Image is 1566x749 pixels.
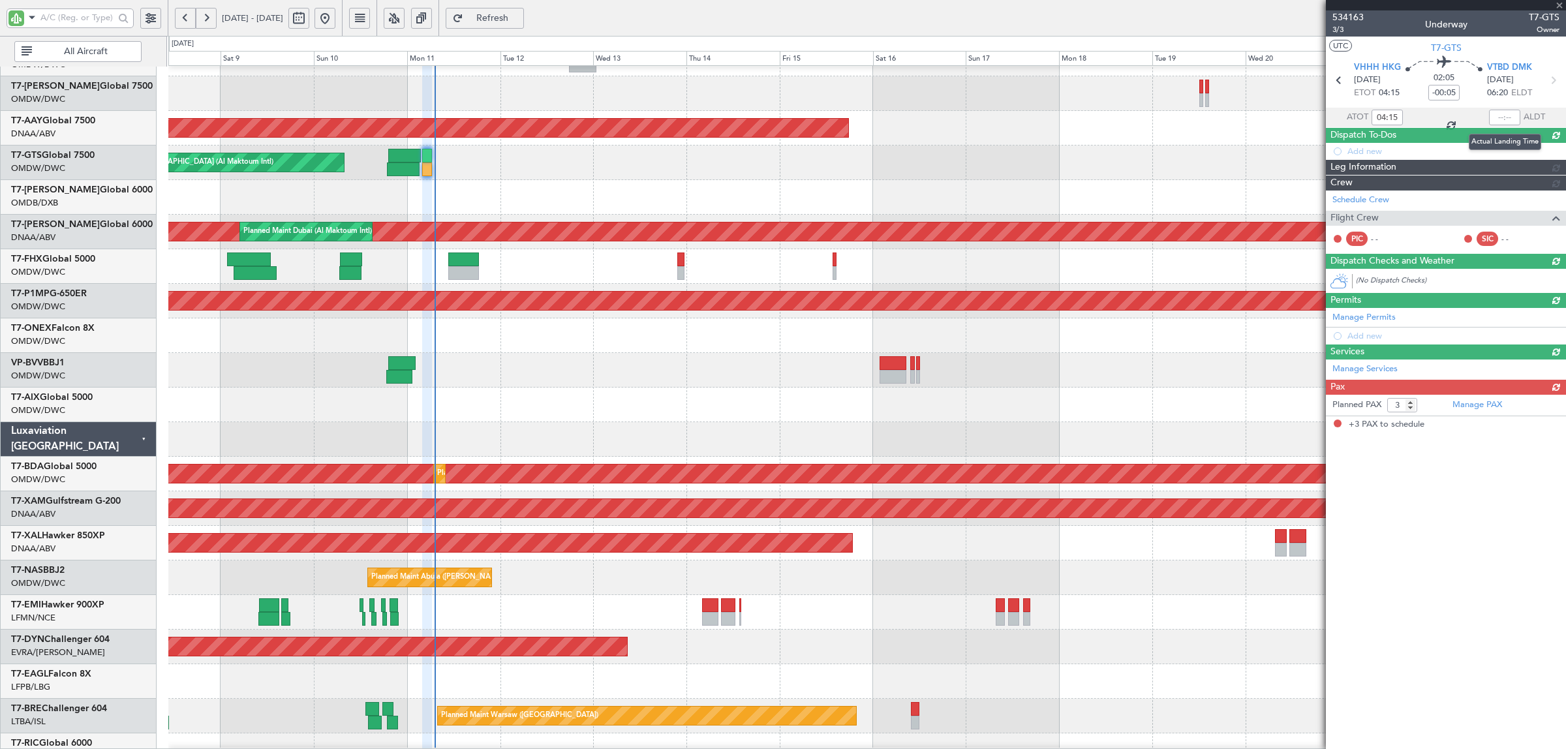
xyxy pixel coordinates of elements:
[40,8,114,27] input: A/C (Reg. or Type)
[11,289,87,298] a: T7-P1MPG-650ER
[11,635,110,644] a: T7-DYNChallenger 604
[11,462,44,471] span: T7-BDA
[80,153,273,172] div: Unplanned Maint [GEOGRAPHIC_DATA] (Al Maktoum Intl)
[1431,41,1462,55] span: T7-GTS
[11,370,65,382] a: OMDW/DWC
[1332,24,1364,35] span: 3/3
[11,185,153,194] a: T7-[PERSON_NAME]Global 6000
[11,116,95,125] a: T7-AAYGlobal 7500
[11,497,46,506] span: T7-XAM
[11,647,105,658] a: EVRA/[PERSON_NAME]
[11,600,41,609] span: T7-EMI
[35,47,137,56] span: All Aircraft
[11,266,65,278] a: OMDW/DWC
[222,12,283,24] span: [DATE] - [DATE]
[11,681,50,693] a: LFPB/LBG
[11,739,39,748] span: T7-RIC
[11,462,97,471] a: T7-BDAGlobal 5000
[371,568,518,587] div: Planned Maint Abuja ([PERSON_NAME] Intl)
[11,254,42,264] span: T7-FHX
[11,393,40,402] span: T7-AIX
[1511,87,1532,100] span: ELDT
[1379,87,1400,100] span: 04:15
[466,14,519,23] span: Refresh
[11,543,55,555] a: DNAA/ABV
[1246,51,1339,67] div: Wed 20
[1152,51,1246,67] div: Tue 19
[11,358,65,367] a: VP-BVVBBJ1
[11,151,95,160] a: T7-GTSGlobal 7500
[1529,24,1559,35] span: Owner
[11,669,48,679] span: T7-EAGL
[1329,40,1352,52] button: UTC
[11,716,46,727] a: LTBA/ISL
[11,324,95,333] a: T7-ONEXFalcon 8X
[873,51,966,67] div: Sat 16
[11,531,105,540] a: T7-XALHawker 850XP
[11,82,153,91] a: T7-[PERSON_NAME]Global 7500
[11,232,55,243] a: DNAA/ABV
[1354,74,1381,87] span: [DATE]
[1524,111,1545,124] span: ALDT
[780,51,873,67] div: Fri 15
[11,185,100,194] span: T7-[PERSON_NAME]
[1487,74,1514,87] span: [DATE]
[11,335,65,347] a: OMDW/DWC
[686,51,780,67] div: Thu 14
[314,51,407,67] div: Sun 10
[11,508,55,520] a: DNAA/ABV
[1347,111,1368,124] span: ATOT
[1354,87,1375,100] span: ETOT
[11,254,95,264] a: T7-FHXGlobal 5000
[1434,72,1454,85] span: 02:05
[11,531,42,540] span: T7-XAL
[11,301,65,313] a: OMDW/DWC
[1354,61,1401,74] span: VHHH HKG
[1059,51,1152,67] div: Mon 18
[11,128,55,140] a: DNAA/ABV
[14,41,142,62] button: All Aircraft
[1425,18,1467,31] div: Underway
[11,393,93,402] a: T7-AIXGlobal 5000
[11,566,65,575] a: T7-NASBBJ2
[11,600,104,609] a: T7-EMIHawker 900XP
[500,51,594,67] div: Tue 12
[593,51,686,67] div: Wed 13
[11,739,92,748] a: T7-RICGlobal 6000
[11,474,65,485] a: OMDW/DWC
[11,162,65,174] a: OMDW/DWC
[11,635,44,644] span: T7-DYN
[11,197,58,209] a: OMDB/DXB
[11,289,50,298] span: T7-P1MP
[11,704,42,713] span: T7-BRE
[1332,10,1364,24] span: 534163
[243,222,372,241] div: Planned Maint Dubai (Al Maktoum Intl)
[407,51,500,67] div: Mon 11
[1529,10,1559,24] span: T7-GTS
[11,566,43,575] span: T7-NAS
[11,497,121,506] a: T7-XAMGulfstream G-200
[11,405,65,416] a: OMDW/DWC
[11,669,91,679] a: T7-EAGLFalcon 8X
[11,612,55,624] a: LFMN/NCE
[11,93,65,105] a: OMDW/DWC
[11,220,153,229] a: T7-[PERSON_NAME]Global 6000
[11,151,42,160] span: T7-GTS
[11,577,65,589] a: OMDW/DWC
[446,8,524,29] button: Refresh
[1469,134,1541,150] div: Actual Landing Time
[1487,87,1508,100] span: 06:20
[441,706,598,726] div: Planned Maint Warsaw ([GEOGRAPHIC_DATA])
[966,51,1059,67] div: Sun 17
[11,358,43,367] span: VP-BVV
[11,704,107,713] a: T7-BREChallenger 604
[11,324,52,333] span: T7-ONEX
[128,51,221,67] div: Fri 8
[172,38,194,50] div: [DATE]
[221,51,314,67] div: Sat 9
[437,464,566,483] div: Planned Maint Dubai (Al Maktoum Intl)
[11,220,100,229] span: T7-[PERSON_NAME]
[11,82,100,91] span: T7-[PERSON_NAME]
[1487,61,1532,74] span: VTBD DMK
[11,116,42,125] span: T7-AAY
